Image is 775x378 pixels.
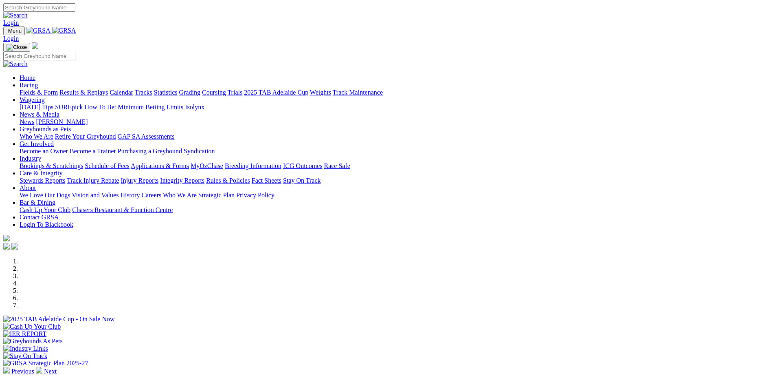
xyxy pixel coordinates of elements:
div: Racing [20,89,772,96]
a: Racing [20,82,38,88]
a: How To Bet [85,104,116,111]
a: About [20,184,36,191]
input: Search [3,52,75,60]
a: [PERSON_NAME] [36,118,88,125]
a: Track Injury Rebate [67,177,119,184]
a: News [20,118,34,125]
a: ICG Outcomes [283,162,322,169]
img: GRSA [52,27,76,34]
a: Fields & Form [20,89,58,96]
a: Strategic Plan [198,192,235,199]
span: Next [44,368,57,375]
a: Isolynx [185,104,204,111]
div: Bar & Dining [20,206,772,214]
a: Injury Reports [121,177,158,184]
a: 2025 TAB Adelaide Cup [244,89,308,96]
img: Cash Up Your Club [3,323,61,330]
a: News & Media [20,111,59,118]
a: Vision and Values [72,192,119,199]
div: Get Involved [20,148,772,155]
a: Home [20,74,35,81]
a: MyOzChase [191,162,223,169]
img: GRSA Strategic Plan 2025-27 [3,360,88,367]
img: facebook.svg [3,243,10,250]
a: Stay On Track [283,177,321,184]
a: Login [3,35,19,42]
input: Search [3,3,75,12]
a: Cash Up Your Club [20,206,70,213]
a: Integrity Reports [160,177,204,184]
button: Toggle navigation [3,43,30,52]
button: Toggle navigation [3,27,25,35]
a: Bookings & Scratchings [20,162,83,169]
a: SUREpick [55,104,83,111]
a: Contact GRSA [20,214,59,221]
a: Statistics [154,89,178,96]
a: Who We Are [20,133,53,140]
a: Care & Integrity [20,170,63,177]
img: GRSA [26,27,50,34]
a: Race Safe [324,162,350,169]
a: Careers [141,192,161,199]
a: Retire Your Greyhound [55,133,116,140]
img: chevron-left-pager-white.svg [3,367,10,374]
img: logo-grsa-white.png [3,235,10,241]
a: Greyhounds as Pets [20,126,71,133]
a: Results & Replays [59,89,108,96]
div: Industry [20,162,772,170]
a: Purchasing a Greyhound [118,148,182,155]
a: Coursing [202,89,226,96]
img: Search [3,12,28,19]
a: Rules & Policies [206,177,250,184]
a: Breeding Information [225,162,281,169]
img: Greyhounds As Pets [3,338,63,345]
span: Menu [8,28,22,34]
img: Stay On Track [3,352,47,360]
img: 2025 TAB Adelaide Cup - On Sale Now [3,316,115,323]
a: Stewards Reports [20,177,65,184]
img: Industry Links [3,345,48,352]
img: Search [3,60,28,68]
div: About [20,192,772,199]
div: Greyhounds as Pets [20,133,772,140]
div: News & Media [20,118,772,126]
a: Become an Owner [20,148,68,155]
div: Care & Integrity [20,177,772,184]
div: Wagering [20,104,772,111]
a: We Love Our Dogs [20,192,70,199]
a: Minimum Betting Limits [118,104,183,111]
a: Get Involved [20,140,54,147]
img: IER REPORT [3,330,46,338]
a: Syndication [184,148,215,155]
a: Who We Are [163,192,197,199]
img: twitter.svg [11,243,18,250]
a: [DATE] Tips [20,104,53,111]
a: Trials [227,89,242,96]
a: Login To Blackbook [20,221,73,228]
a: Tracks [135,89,152,96]
a: GAP SA Assessments [118,133,175,140]
a: Weights [310,89,331,96]
a: Login [3,19,19,26]
a: Fact Sheets [252,177,281,184]
img: logo-grsa-white.png [32,42,38,49]
a: History [120,192,140,199]
a: Previous [3,368,36,375]
a: Privacy Policy [236,192,274,199]
a: Calendar [110,89,133,96]
a: Industry [20,155,41,162]
a: Track Maintenance [333,89,383,96]
a: Next [36,368,57,375]
a: Chasers Restaurant & Function Centre [72,206,173,213]
a: Schedule of Fees [85,162,129,169]
a: Become a Trainer [70,148,116,155]
a: Grading [179,89,200,96]
a: Applications & Forms [131,162,189,169]
a: Bar & Dining [20,199,55,206]
span: Previous [11,368,34,375]
img: chevron-right-pager-white.svg [36,367,42,374]
a: Wagering [20,96,45,103]
img: Close [7,44,27,51]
